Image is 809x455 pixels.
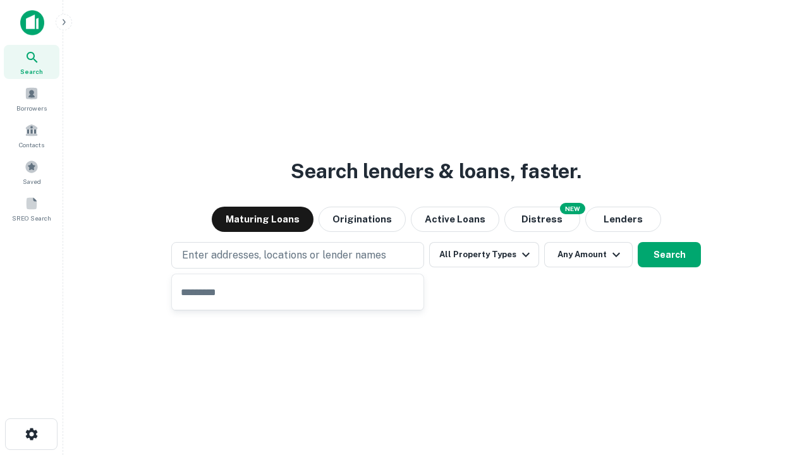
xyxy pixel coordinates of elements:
button: Active Loans [411,207,499,232]
img: capitalize-icon.png [20,10,44,35]
span: Contacts [19,140,44,150]
a: Borrowers [4,82,59,116]
a: SREO Search [4,191,59,226]
a: Contacts [4,118,59,152]
button: Lenders [585,207,661,232]
button: Search distressed loans with lien and other non-mortgage details. [504,207,580,232]
button: Search [638,242,701,267]
span: Saved [23,176,41,186]
iframe: Chat Widget [746,313,809,374]
button: Any Amount [544,242,633,267]
button: All Property Types [429,242,539,267]
a: Search [4,45,59,79]
button: Enter addresses, locations or lender names [171,242,424,269]
div: NEW [560,203,585,214]
span: Borrowers [16,103,47,113]
p: Enter addresses, locations or lender names [182,248,386,263]
span: Search [20,66,43,76]
button: Maturing Loans [212,207,313,232]
h3: Search lenders & loans, faster. [291,156,581,186]
button: Originations [319,207,406,232]
span: SREO Search [12,213,51,223]
a: Saved [4,155,59,189]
